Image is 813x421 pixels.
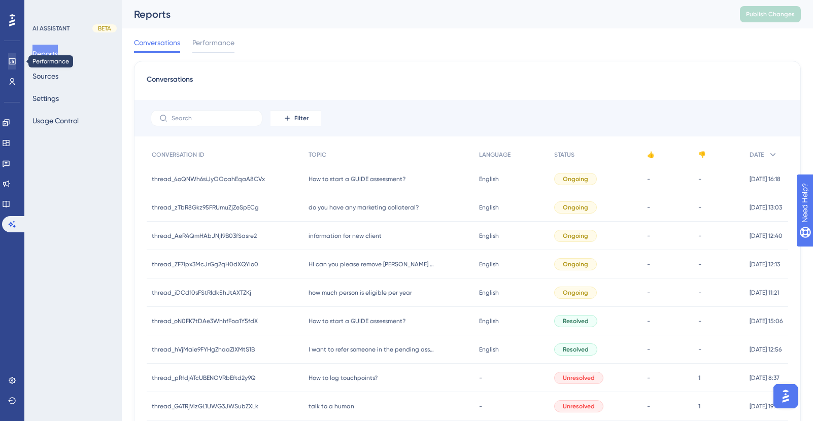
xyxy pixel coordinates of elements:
[309,203,419,212] span: do you have any marketing collateral?
[479,232,499,240] span: English
[647,260,650,268] span: -
[563,317,589,325] span: Resolved
[309,402,354,410] span: talk to a human
[770,381,801,411] iframe: UserGuiding AI Assistant Launcher
[647,289,650,297] span: -
[152,374,256,382] span: thread_pRfdj4TcUBENOVRbEftd2y9Q
[309,175,405,183] span: How to start a GUIDE assessment?
[647,402,650,410] span: -
[647,232,650,240] span: -
[309,374,378,382] span: How to log touchpoints?
[479,203,499,212] span: English
[152,232,257,240] span: thread_AeR4QmHAbJNjI9B03fSasre2
[92,24,117,32] div: BETA
[563,232,588,240] span: Ongoing
[479,402,482,410] span: -
[309,232,382,240] span: information for new client
[152,317,258,325] span: thread_oN0FK7tDAe3WhhfFoa1Y5fdX
[750,317,783,325] span: [DATE] 15:06
[152,345,255,354] span: thread_hVjMaie9FYHgZhaaZlXMtS1B
[746,10,795,18] span: Publish Changes
[294,114,309,122] span: Filter
[152,289,251,297] span: thread_iDCdf0sFStRIdk5hJtAXTZKj
[134,37,180,49] span: Conversations
[750,151,764,159] span: DATE
[698,203,701,212] span: -
[147,74,193,92] span: Conversations
[698,260,701,268] span: -
[32,112,79,130] button: Usage Control
[32,24,70,32] div: AI ASSISTANT
[563,402,595,410] span: Unresolved
[750,232,783,240] span: [DATE] 12:40
[698,374,700,382] span: 1
[554,151,574,159] span: STATUS
[698,402,700,410] span: 1
[479,175,499,183] span: English
[698,289,701,297] span: -
[647,203,650,212] span: -
[270,110,321,126] button: Filter
[647,374,650,382] span: -
[479,289,499,297] span: English
[563,175,588,183] span: Ongoing
[750,289,779,297] span: [DATE] 11:21
[134,7,715,21] div: Reports
[750,260,780,268] span: [DATE] 12:13
[479,317,499,325] span: English
[698,151,706,159] span: 👎
[309,260,435,268] span: HI can you please remove [PERSON_NAME] from [GEOGRAPHIC_DATA] of [GEOGRAPHIC_DATA] as she is movi...
[698,175,701,183] span: -
[152,151,205,159] span: CONVERSATION ID
[479,374,482,382] span: -
[309,151,326,159] span: TOPIC
[479,151,511,159] span: LANGUAGE
[152,402,258,410] span: thread_G4TRjVizGL1UWG3JWSubZXLk
[32,89,59,108] button: Settings
[563,203,588,212] span: Ongoing
[563,289,588,297] span: Ongoing
[309,317,405,325] span: How to start a GUIDE assessment?
[750,203,782,212] span: [DATE] 13:03
[309,289,412,297] span: how much person is eligible per year
[192,37,234,49] span: Performance
[647,317,650,325] span: -
[698,232,701,240] span: -
[479,345,499,354] span: English
[750,402,782,410] span: [DATE] 19:44
[24,3,63,15] span: Need Help?
[698,345,701,354] span: -
[309,345,435,354] span: I want to refer someone in the pending assessment status and need to follow up with a team meber
[740,6,801,22] button: Publish Changes
[152,175,265,183] span: thread_4oQNWh6siJyOOcahEqaA8CVx
[647,345,650,354] span: -
[563,345,589,354] span: Resolved
[152,260,258,268] span: thread_ZF7lpx3McJrGg2qH0dXQYIo0
[563,260,588,268] span: Ongoing
[152,203,259,212] span: thread_zTbR8Gkz95FRUmuZjZeSpECg
[750,374,780,382] span: [DATE] 8:37
[32,45,58,63] button: Reports
[563,374,595,382] span: Unresolved
[750,175,781,183] span: [DATE] 16:18
[750,345,782,354] span: [DATE] 12:56
[698,317,701,325] span: -
[32,67,58,85] button: Sources
[647,151,655,159] span: 👍
[172,115,254,122] input: Search
[479,260,499,268] span: English
[647,175,650,183] span: -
